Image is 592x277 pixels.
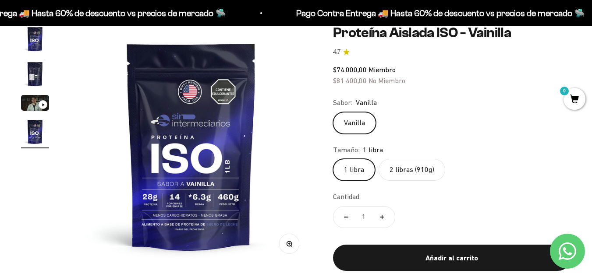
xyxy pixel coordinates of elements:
button: Añadir al carrito [333,245,571,271]
span: Miembro [369,66,396,74]
p: Pago Contra Entrega 🚚 Hasta 60% de descuento vs precios de mercado 🛸 [293,6,581,20]
img: Proteína Aislada ISO - Vainilla [21,60,49,88]
label: Cantidad: [333,191,361,203]
legend: Sabor: [333,97,352,109]
img: Proteína Aislada ISO - Vainilla [21,25,49,53]
button: Ir al artículo 1 [21,25,49,56]
button: Aumentar cantidad [369,207,395,228]
legend: Tamaño: [333,144,359,156]
span: 4.7 [333,47,340,57]
button: Ir al artículo 3 [21,95,49,113]
a: 4.74.7 de 5.0 estrellas [333,47,571,57]
span: Vanilla [356,97,377,109]
span: $81.400,00 [333,77,367,84]
button: Ir al artículo 2 [21,60,49,91]
a: 0 [564,95,585,105]
span: 1 libra [363,144,383,156]
img: Proteína Aislada ISO - Vainilla [71,25,312,266]
mark: 0 [559,86,570,96]
span: $74.000,00 [333,66,367,74]
button: Reducir cantidad [333,207,359,228]
h1: Proteína Aislada ISO - Vainilla [333,25,571,40]
span: No Miembro [369,77,405,84]
img: Proteína Aislada ISO - Vainilla [21,118,49,146]
button: Ir al artículo 4 [21,118,49,148]
div: Añadir al carrito [351,252,553,264]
